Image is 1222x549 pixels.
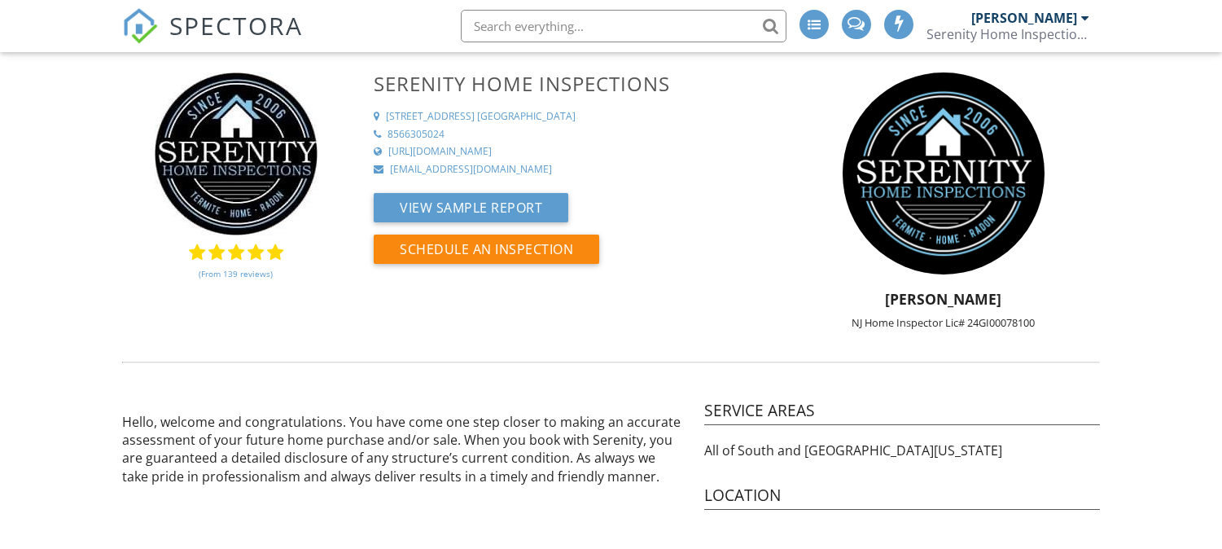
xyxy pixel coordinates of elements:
[374,204,568,222] a: View Sample Report
[374,72,767,94] h3: Serenity Home Inspections
[843,72,1045,274] img: serenity_logo_black.jpg
[155,72,318,235] img: serenity_no_background_.jpg
[169,8,303,42] span: SPECTORA
[374,163,767,177] a: [EMAIL_ADDRESS][DOMAIN_NAME]
[477,110,576,124] div: [GEOGRAPHIC_DATA]
[122,413,684,486] p: Hello, welcome and congratulations. You have come one step closer to making an accurate assessmen...
[777,291,1110,307] h5: [PERSON_NAME]
[926,26,1089,42] div: Serenity Home Inspections
[777,316,1110,329] div: NJ Home Inspector Lic# 24GI00078100
[388,128,445,142] div: 8566305024
[461,10,786,42] input: Search everything...
[374,128,767,142] a: 8566305024
[704,441,1100,459] p: All of South and [GEOGRAPHIC_DATA][US_STATE]
[388,145,492,159] div: [URL][DOMAIN_NAME]
[122,22,303,56] a: SPECTORA
[971,10,1077,26] div: [PERSON_NAME]
[704,400,1100,426] h4: Service Areas
[374,193,568,222] button: View Sample Report
[704,485,1100,511] h4: Location
[374,235,599,264] button: Schedule an Inspection
[374,145,767,159] a: [URL][DOMAIN_NAME]
[374,110,767,124] a: [STREET_ADDRESS] [GEOGRAPHIC_DATA]
[122,8,158,44] img: The Best Home Inspection Software - Spectora
[374,245,599,263] a: Schedule an Inspection
[386,110,475,124] div: [STREET_ADDRESS]
[390,163,552,177] div: [EMAIL_ADDRESS][DOMAIN_NAME]
[199,260,273,288] a: (From 139 reviews)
